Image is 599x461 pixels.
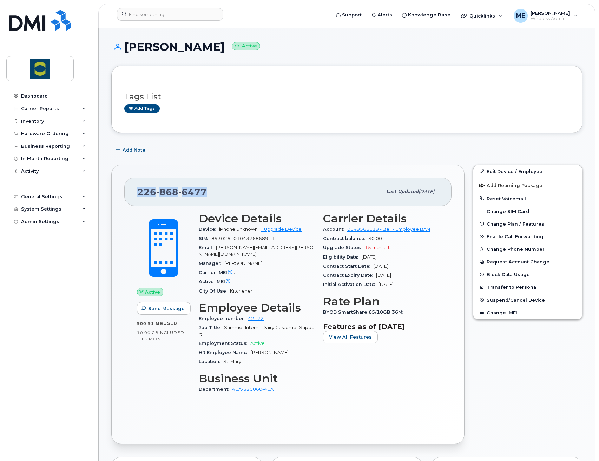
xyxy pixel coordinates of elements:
[199,341,250,346] span: Employment Status
[473,255,582,268] button: Request Account Change
[199,350,251,355] span: HR Employee Name
[323,309,406,315] span: BYOD SmartShare 65/10GB 36M
[199,270,238,275] span: Carrier IMEI
[323,236,368,241] span: Contract balance
[199,372,315,385] h3: Business Unit
[178,187,207,197] span: 6477
[238,270,243,275] span: —
[111,41,582,53] h1: [PERSON_NAME]
[223,359,244,364] span: St. Mary's
[379,282,394,287] span: [DATE]
[145,289,160,295] span: Active
[347,227,430,232] a: 0549566119 - Bell - Employee BAN
[386,189,419,194] span: Last updated
[232,42,260,50] small: Active
[163,321,177,326] span: used
[479,183,542,189] span: Add Roaming Package
[156,187,178,197] span: 868
[199,316,248,321] span: Employee number
[211,236,275,241] span: 89302610104376868911
[199,359,223,364] span: Location
[487,297,545,302] span: Suspend/Cancel Device
[323,331,378,343] button: View All Features
[199,288,230,294] span: City Of Use
[473,165,582,178] a: Edit Device / Employee
[473,178,582,192] button: Add Roaming Package
[199,245,314,256] span: [PERSON_NAME][EMAIL_ADDRESS][PERSON_NAME][DOMAIN_NAME]
[473,268,582,281] button: Block Data Usage
[323,273,376,278] span: Contract Expiry Date
[199,236,211,241] span: SIM
[219,227,258,232] span: iPhone Unknown
[199,245,216,250] span: Email
[111,143,151,156] button: Add Note
[232,387,274,392] a: 41A-520060-41A
[473,218,582,230] button: Change Plan / Features
[199,325,315,336] span: Summer Intern - Dairy Customer Support
[123,147,145,153] span: Add Note
[224,261,262,266] span: [PERSON_NAME]
[473,294,582,306] button: Suspend/Cancel Device
[323,212,439,225] h3: Carrier Details
[199,279,236,284] span: Active IMEI
[473,281,582,293] button: Transfer to Personal
[323,245,365,250] span: Upgrade Status
[487,234,544,239] span: Enable Call Forwarding
[137,187,207,197] span: 226
[251,350,289,355] span: [PERSON_NAME]
[199,212,315,225] h3: Device Details
[148,305,185,312] span: Send Message
[124,104,160,113] a: Add tags
[248,316,264,321] a: 42172
[199,227,219,232] span: Device
[487,221,544,226] span: Change Plan / Features
[329,334,372,340] span: View All Features
[199,301,315,314] h3: Employee Details
[124,92,570,101] h3: Tags List
[368,236,382,241] span: $0.00
[365,245,390,250] span: 15 mth left
[323,254,362,260] span: Eligibility Date
[323,295,439,308] h3: Rate Plan
[230,288,252,294] span: Kitchener
[199,325,224,330] span: Job Title
[323,227,347,232] span: Account
[323,322,439,331] h3: Features as of [DATE]
[137,330,159,335] span: 10.00 GB
[137,302,191,315] button: Send Message
[137,330,184,341] span: included this month
[323,263,373,269] span: Contract Start Date
[473,230,582,243] button: Enable Call Forwarding
[376,273,391,278] span: [DATE]
[250,341,265,346] span: Active
[261,227,302,232] a: + Upgrade Device
[362,254,377,260] span: [DATE]
[473,205,582,218] button: Change SIM Card
[473,192,582,205] button: Reset Voicemail
[373,263,388,269] span: [DATE]
[473,243,582,255] button: Change Phone Number
[199,261,224,266] span: Manager
[137,321,163,326] span: 900.91 MB
[236,279,241,284] span: —
[473,306,582,319] button: Change IMEI
[419,189,434,194] span: [DATE]
[323,282,379,287] span: Initial Activation Date
[199,387,232,392] span: Department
